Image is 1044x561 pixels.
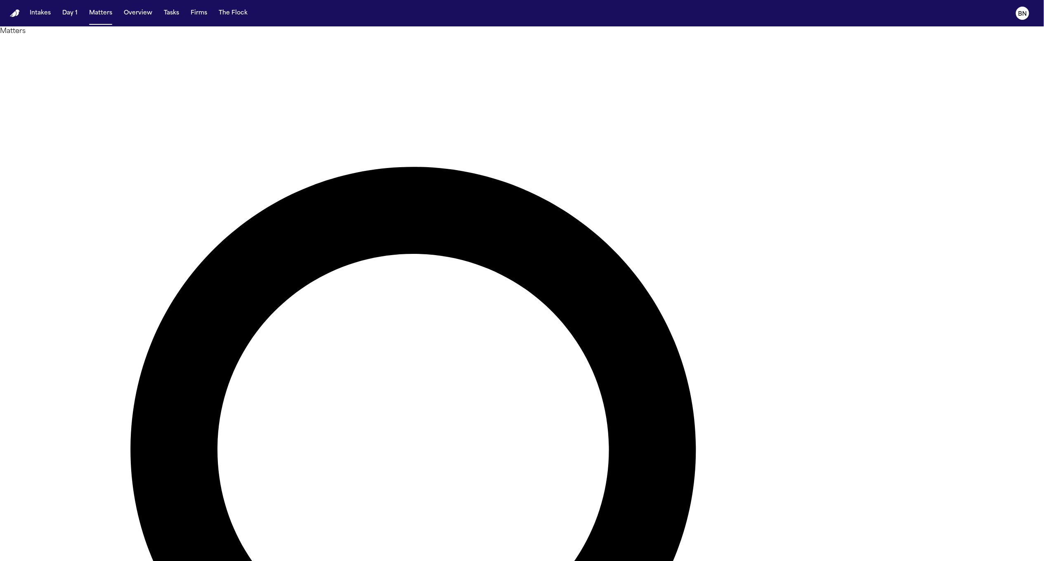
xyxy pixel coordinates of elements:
[10,9,20,17] img: Finch Logo
[10,9,20,17] a: Home
[86,6,116,21] button: Matters
[26,6,54,21] button: Intakes
[161,6,182,21] button: Tasks
[120,6,156,21] button: Overview
[187,6,210,21] button: Firms
[59,6,81,21] button: Day 1
[215,6,251,21] button: The Flock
